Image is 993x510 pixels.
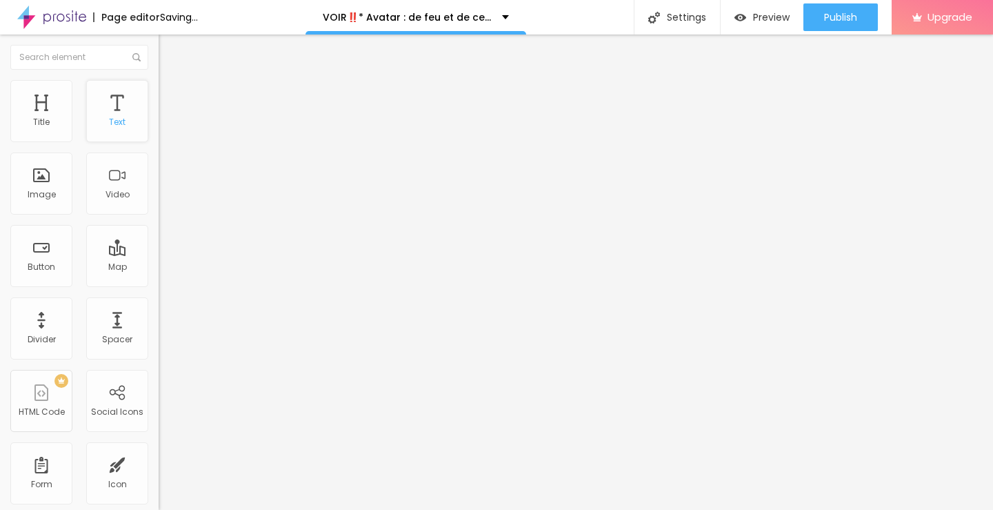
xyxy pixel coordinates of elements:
[93,12,160,22] div: Page editor
[106,190,130,199] div: Video
[102,335,132,344] div: Spacer
[927,11,972,23] span: Upgrade
[33,117,50,127] div: Title
[28,262,55,272] div: Button
[108,262,127,272] div: Map
[108,480,127,489] div: Icon
[753,12,790,23] span: Preview
[803,3,878,31] button: Publish
[132,53,141,61] img: Icone
[734,12,746,23] img: view-1.svg
[31,480,52,489] div: Form
[91,407,143,417] div: Social Icons
[159,35,993,510] iframe: Editor
[28,190,56,199] div: Image
[19,407,65,417] div: HTML Code
[323,12,492,22] p: VOIR‼️* Avatar : de feu et de cendres 2025 COMPLET STREAMING-VF EN [GEOGRAPHIC_DATA]
[109,117,126,127] div: Text
[28,335,56,344] div: Divider
[160,12,198,22] div: Saving...
[648,12,660,23] img: Icone
[10,45,148,70] input: Search element
[721,3,803,31] button: Preview
[824,12,857,23] span: Publish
